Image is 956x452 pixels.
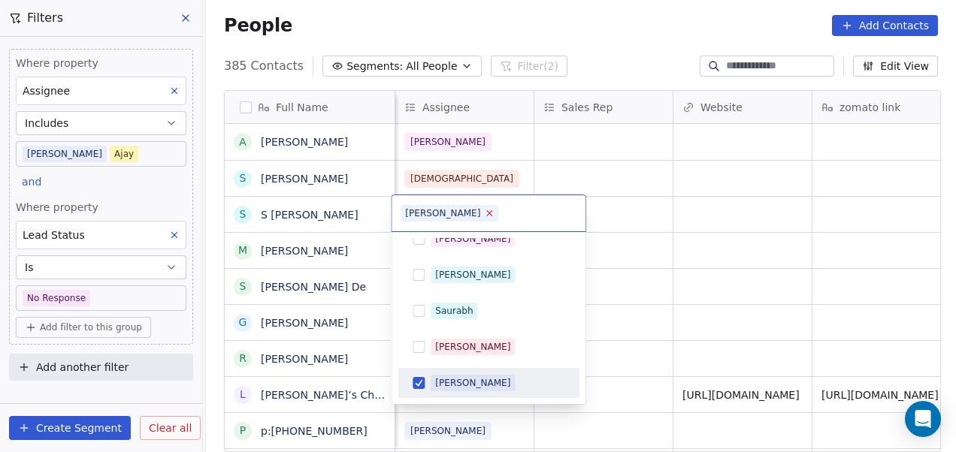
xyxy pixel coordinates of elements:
div: [PERSON_NAME] [435,376,510,390]
div: [PERSON_NAME] [435,268,510,282]
div: [PERSON_NAME] [435,340,510,354]
div: [PERSON_NAME] [435,232,510,246]
div: Saurabh [435,304,473,318]
div: [PERSON_NAME] [405,206,480,220]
